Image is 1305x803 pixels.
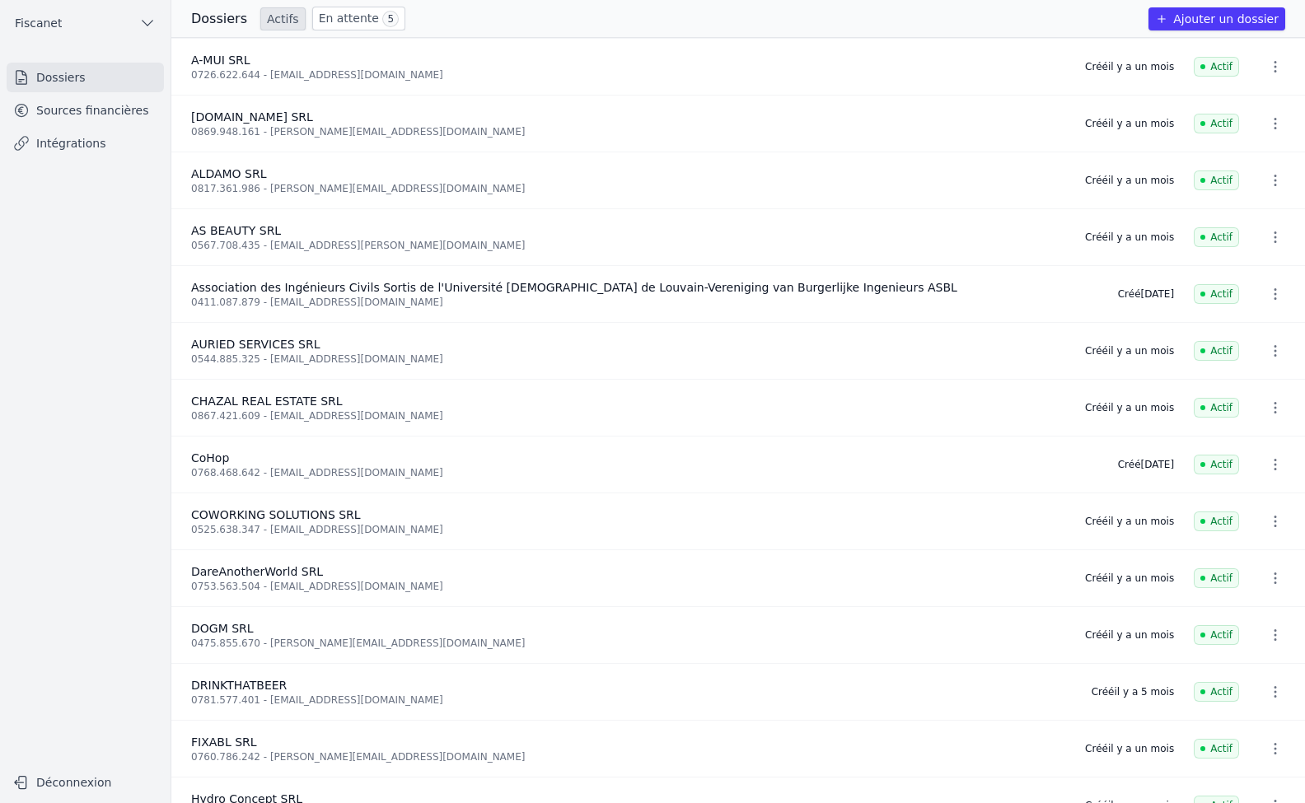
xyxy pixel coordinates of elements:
span: 5 [382,11,399,27]
a: En attente 5 [312,7,405,30]
span: Association des Ingénieurs Civils Sortis de l'Université [DEMOGRAPHIC_DATA] de Louvain-Vereniging... [191,281,957,294]
div: 0869.948.161 - [PERSON_NAME][EMAIL_ADDRESS][DOMAIN_NAME] [191,125,1065,138]
div: 0867.421.609 - [EMAIL_ADDRESS][DOMAIN_NAME] [191,409,1065,423]
div: 0525.638.347 - [EMAIL_ADDRESS][DOMAIN_NAME] [191,523,1065,536]
div: Créé il y a un mois [1085,515,1174,528]
span: Actif [1194,284,1239,304]
div: 0544.885.325 - [EMAIL_ADDRESS][DOMAIN_NAME] [191,352,1065,366]
span: Actif [1194,170,1239,190]
span: Actif [1194,568,1239,588]
div: 0411.087.879 - [EMAIL_ADDRESS][DOMAIN_NAME] [191,296,1098,309]
a: Intégrations [7,128,164,158]
div: 0760.786.242 - [PERSON_NAME][EMAIL_ADDRESS][DOMAIN_NAME] [191,750,1065,763]
span: Actif [1194,57,1239,77]
span: Fiscanet [15,15,62,31]
span: Actif [1194,114,1239,133]
span: DOGM SRL [191,622,254,635]
span: Actif [1194,398,1239,418]
h3: Dossiers [191,9,247,29]
div: Créé il y a un mois [1085,401,1174,414]
span: ALDAMO SRL [191,167,266,180]
a: Dossiers [7,63,164,92]
span: Actif [1194,625,1239,645]
span: Actif [1194,341,1239,361]
div: Créé il y a un mois [1085,117,1174,130]
span: Actif [1194,455,1239,474]
div: Créé il y a un mois [1085,628,1174,642]
a: Sources financières [7,96,164,125]
div: 0567.708.435 - [EMAIL_ADDRESS][PERSON_NAME][DOMAIN_NAME] [191,239,1065,252]
div: Créé il y a un mois [1085,344,1174,357]
span: Actif [1194,682,1239,702]
div: Créé il y a un mois [1085,231,1174,244]
span: CoHop [191,451,229,465]
button: Fiscanet [7,10,164,36]
div: Créé il y a 5 mois [1092,685,1174,698]
div: 0753.563.504 - [EMAIL_ADDRESS][DOMAIN_NAME] [191,580,1065,593]
a: Actifs [260,7,306,30]
div: Créé il y a un mois [1085,60,1174,73]
span: Actif [1194,739,1239,759]
span: AURIED SERVICES SRL [191,338,320,351]
span: Actif [1194,511,1239,531]
div: Créé il y a un mois [1085,742,1174,755]
div: Créé il y a un mois [1085,572,1174,585]
span: COWORKING SOLUTIONS SRL [191,508,361,521]
div: 0781.577.401 - [EMAIL_ADDRESS][DOMAIN_NAME] [191,693,1072,707]
div: 0726.622.644 - [EMAIL_ADDRESS][DOMAIN_NAME] [191,68,1065,82]
div: Créé il y a un mois [1085,174,1174,187]
button: Déconnexion [7,769,164,796]
span: AS BEAUTY SRL [191,224,281,237]
button: Ajouter un dossier [1148,7,1285,30]
span: DRINKTHATBEER [191,679,287,692]
span: CHAZAL REAL ESTATE SRL [191,394,343,408]
span: DareAnotherWorld SRL [191,565,323,578]
div: Créé [DATE] [1118,458,1174,471]
span: FIXABL SRL [191,735,257,749]
span: A-MUI SRL [191,54,250,67]
div: Créé [DATE] [1118,287,1174,301]
div: 0768.468.642 - [EMAIL_ADDRESS][DOMAIN_NAME] [191,466,1098,479]
div: 0475.855.670 - [PERSON_NAME][EMAIL_ADDRESS][DOMAIN_NAME] [191,637,1065,650]
span: [DOMAIN_NAME] SRL [191,110,313,124]
div: 0817.361.986 - [PERSON_NAME][EMAIL_ADDRESS][DOMAIN_NAME] [191,182,1065,195]
span: Actif [1194,227,1239,247]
